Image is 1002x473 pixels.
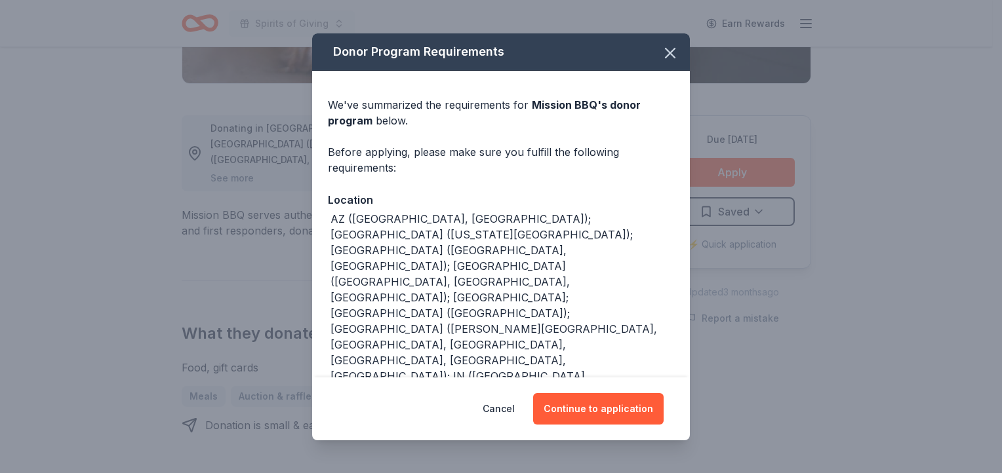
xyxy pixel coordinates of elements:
button: Continue to application [533,393,664,425]
button: Cancel [483,393,515,425]
div: Donor Program Requirements [312,33,690,71]
div: Location [328,191,674,208]
div: Before applying, please make sure you fulfill the following requirements: [328,144,674,176]
div: We've summarized the requirements for below. [328,97,674,128]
